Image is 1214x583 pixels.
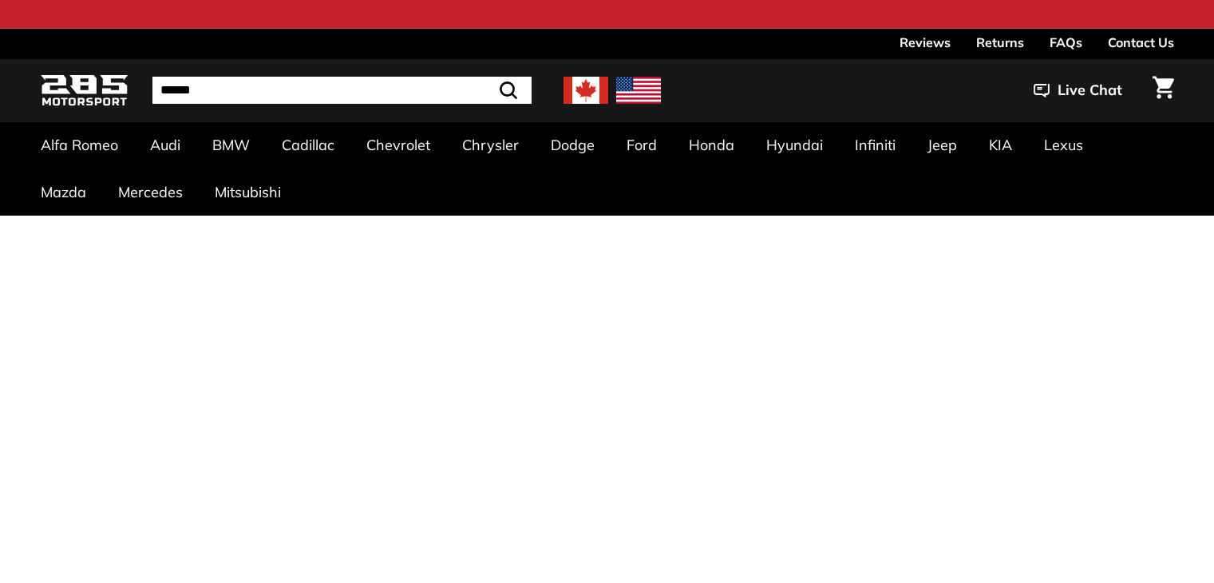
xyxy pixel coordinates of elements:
[134,121,196,169] a: Audi
[973,121,1028,169] a: KIA
[839,121,911,169] a: Infiniti
[152,77,532,104] input: Search
[266,121,350,169] a: Cadillac
[1058,80,1122,101] span: Live Chat
[25,121,134,169] a: Alfa Romeo
[446,121,535,169] a: Chrysler
[976,29,1024,56] a: Returns
[900,29,951,56] a: Reviews
[911,121,973,169] a: Jeep
[102,169,199,216] a: Mercedes
[41,72,129,109] img: Logo_285_Motorsport_areodynamics_components
[1013,70,1143,110] button: Live Chat
[1143,63,1184,117] a: Cart
[535,121,611,169] a: Dodge
[199,169,297,216] a: Mitsubishi
[1050,29,1082,56] a: FAQs
[750,121,839,169] a: Hyundai
[196,121,266,169] a: BMW
[350,121,446,169] a: Chevrolet
[1108,29,1174,56] a: Contact Us
[25,169,102,216] a: Mazda
[611,121,673,169] a: Ford
[673,121,750,169] a: Honda
[1028,121,1099,169] a: Lexus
